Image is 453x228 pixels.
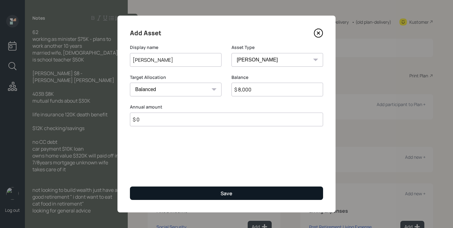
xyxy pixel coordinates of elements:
[221,190,232,197] div: Save
[130,28,161,38] h4: Add Asset
[231,44,323,51] label: Asset Type
[130,104,323,110] label: Annual amount
[231,74,323,80] label: Balance
[130,44,222,51] label: Display name
[130,187,323,200] button: Save
[130,74,222,80] label: Target Allocation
